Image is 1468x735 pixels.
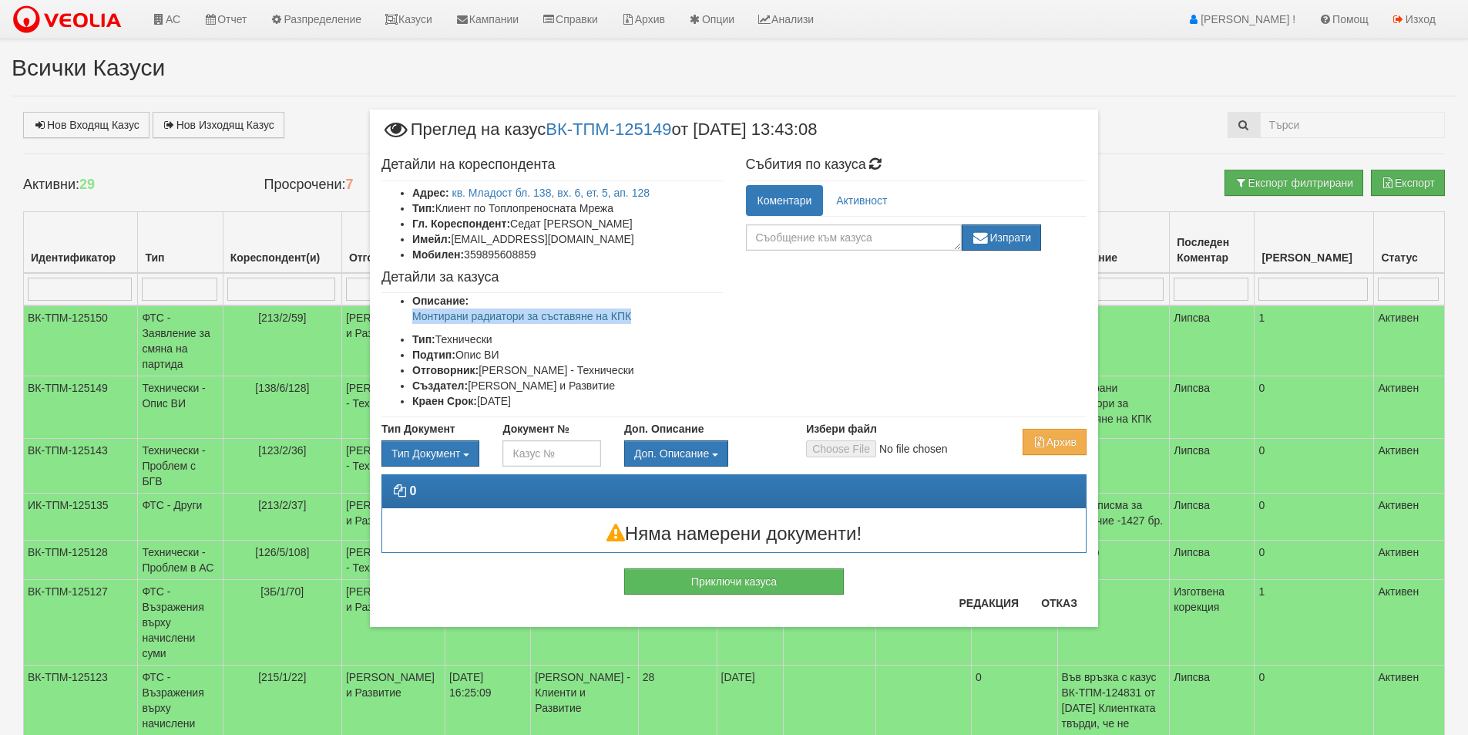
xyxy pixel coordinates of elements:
li: Седат [PERSON_NAME] [412,216,723,231]
b: Тип: [412,333,435,346]
span: Тип Документ [391,447,460,460]
div: Двоен клик, за изчистване на избраната стойност. [381,440,479,467]
label: Доп. Описание [624,421,704,437]
b: Подтип: [412,349,455,361]
li: 359895608859 [412,247,723,262]
li: Технически [412,332,723,347]
label: Тип Документ [381,421,455,437]
input: Казус № [502,440,600,467]
div: Двоен клик, за изчистване на избраната стойност. [624,440,783,467]
li: [EMAIL_ADDRESS][DOMAIN_NAME] [412,231,723,247]
label: Избери файл [806,421,877,437]
li: Клиент по Топлопреносната Мрежа [412,201,723,216]
strong: 0 [409,484,416,497]
b: Адрес: [412,187,449,199]
label: Документ № [502,421,569,437]
b: Описание: [412,295,469,307]
button: Редакция [949,591,1028,615]
li: [PERSON_NAME] и Развитие [412,378,723,393]
b: Гл. Кореспондент: [412,217,510,230]
b: Отговорник: [412,364,479,376]
b: Създател: [412,379,468,392]
span: Доп. Описание [634,447,709,460]
button: Изпрати [962,224,1042,251]
b: Мобилен: [412,248,464,261]
a: Коментари [746,185,824,216]
a: ВК-ТПМ-125149 [546,119,671,138]
li: Опис ВИ [412,347,723,362]
a: кв. Младост бл. 138, вх. 6, ет. 5, ап. 128 [452,187,650,199]
b: Краен Срок: [412,395,477,407]
h4: Детайли на кореспондента [381,157,723,173]
h3: Няма намерени документи! [382,524,1086,544]
li: [PERSON_NAME] - Технически [412,362,723,378]
h4: Събития по казуса [746,157,1087,173]
button: Отказ [1032,591,1087,615]
li: [DATE] [412,393,723,409]
button: Архив [1023,429,1087,455]
h4: Детайли за казуса [381,270,723,285]
button: Доп. Описание [624,440,728,467]
a: Активност [825,185,899,216]
button: Тип Документ [381,440,479,467]
p: Монтирани радиатори за съставяне на КПК [412,308,723,324]
span: Преглед на казус от [DATE] 13:43:08 [381,121,817,150]
b: Тип: [412,202,435,214]
b: Имейл: [412,233,451,245]
button: Приключи казуса [624,568,844,595]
